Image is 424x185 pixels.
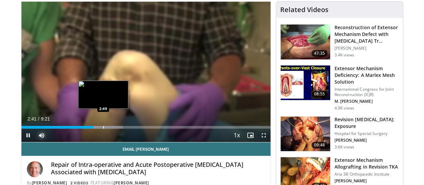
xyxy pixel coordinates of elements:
img: 01949379-fd6a-4e7a-9c72-3c7e5cc110f0.150x105_q85_crop-smart_upscale.jpg [281,117,330,151]
h3: Reconstruction of Extensor Mechanism Defect with [MEDICAL_DATA] Tr… [335,24,399,44]
button: Enable picture-in-picture mode [244,129,257,142]
h3: Extensor Mechanism Allografting in Revision TKA [335,157,399,170]
button: Fullscreen [257,129,270,142]
p: International Congress for Joint Reconstruction (ICJR) [335,87,399,97]
p: [PERSON_NAME] [335,138,399,143]
button: Mute [35,129,48,142]
video-js: Video Player [21,2,270,142]
img: image.jpeg [78,81,128,109]
button: Playback Rate [230,129,244,142]
span: 08:55 [311,91,327,97]
h4: Repair of Intra-operative and Acute Postoperative [MEDICAL_DATA] Associated with [MEDICAL_DATA] [51,161,265,176]
span: / [38,116,40,122]
a: 47:35 Reconstruction of Extensor Mechanism Defect with [MEDICAL_DATA] Tr… [PERSON_NAME] 3.4K views [280,24,399,60]
span: 2:41 [27,116,37,122]
p: Hospital for Special Surgery [335,131,399,136]
p: 3.4K views [335,52,354,58]
p: Aria 3B Orthopaedic Institute [335,172,399,177]
a: 09:48 Revision [MEDICAL_DATA]: Exposure Hospital for Special Surgery [PERSON_NAME] 3.6K views [280,116,399,152]
button: Pause [21,129,35,142]
img: eba9dcd1-91c0-4fe7-8e9d-3e6752fce35c.150x105_q85_crop-smart_upscale.jpg [281,65,330,100]
span: 9:21 [41,116,50,122]
p: [PERSON_NAME] [335,46,399,51]
h4: Related Videos [280,6,328,14]
h3: Revision [MEDICAL_DATA]: Exposure [335,116,399,130]
img: Avatar [27,161,43,177]
p: 4.9K views [335,105,354,111]
a: Email [PERSON_NAME] [21,142,270,156]
a: 08:55 Extensor Mechanism Deficiency: A Marlex Mesh Solution International Congress for Joint Reco... [280,65,399,111]
span: 47:35 [311,50,327,57]
p: [PERSON_NAME] [335,178,399,184]
span: 09:48 [311,142,327,148]
p: 3.6K views [335,144,354,150]
p: M. [PERSON_NAME] [335,99,399,104]
div: Progress Bar [21,126,270,129]
img: 8cd9e55f-800b-4d76-8c57-b8de3b6fffe7.150x105_q85_crop-smart_upscale.jpg [281,25,330,59]
h3: Extensor Mechanism Deficiency: A Marlex Mesh Solution [335,65,399,85]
